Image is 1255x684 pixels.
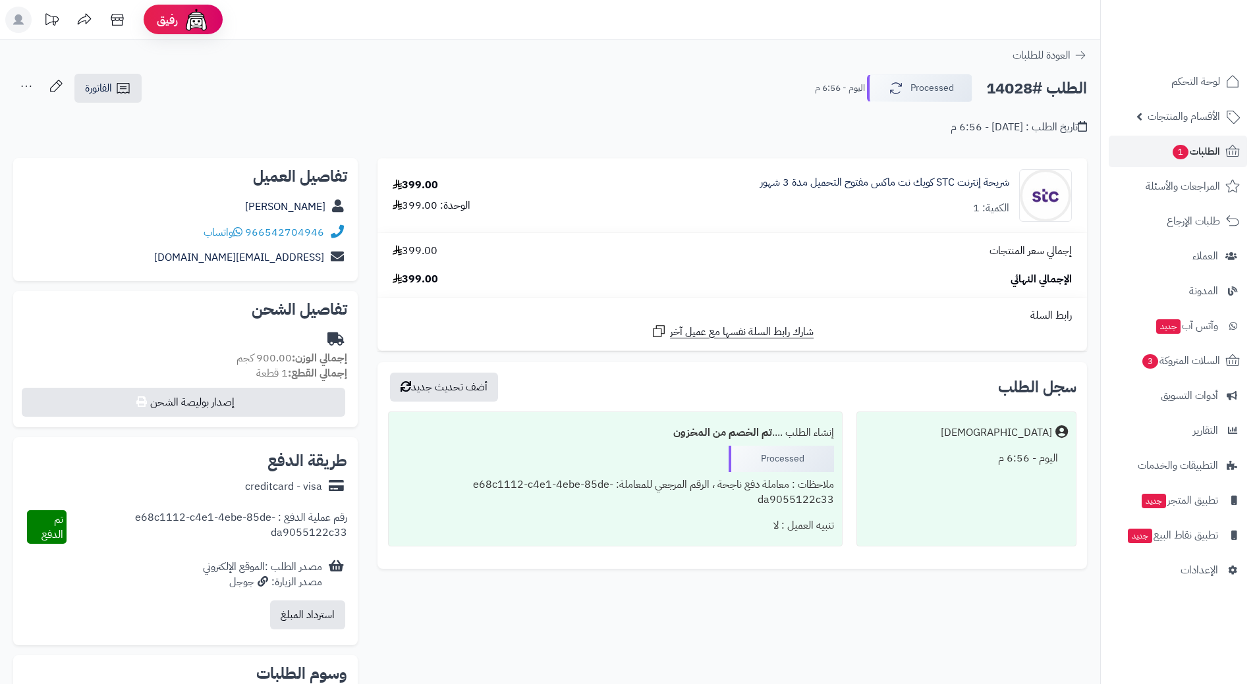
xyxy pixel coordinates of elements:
[990,244,1072,259] span: إجمالي سعر المنتجات
[157,12,178,28] span: رفيق
[815,82,865,95] small: اليوم - 6:56 م
[203,560,322,590] div: مصدر الطلب :الموقع الإلكتروني
[865,446,1068,471] div: اليوم - 6:56 م
[941,425,1052,440] div: [DEMOGRAPHIC_DATA]
[67,510,348,544] div: رقم عملية الدفع : e68c1112-c4e1-4ebe-85de-da9055122c33
[1109,380,1247,411] a: أدوات التسويق
[1109,136,1247,167] a: الطلبات1
[1011,272,1072,287] span: الإجمالي النهائي
[245,479,322,494] div: creditcard - visa
[1109,519,1247,551] a: تطبيق نقاط البيعجديد
[1167,212,1220,230] span: طلبات الإرجاع
[393,244,437,259] span: 399.00
[1171,72,1220,91] span: لوحة التحكم
[383,308,1082,323] div: رابط السلة
[670,325,814,340] span: شارك رابط السلة نفسها مع عميل آخر
[256,365,347,381] small: 1 قطعة
[1020,169,1071,222] img: 1674765483-WhatsApp%20Image%202023-01-26%20at%2011.37.29%20PM-90x90.jpeg
[1109,415,1247,446] a: التقارير
[1142,494,1166,508] span: جديد
[24,666,347,681] h2: وسوم الطلبات
[24,169,347,184] h2: تفاصيل العميل
[183,7,209,33] img: ai-face.png
[270,600,345,629] button: استرداد المبلغ
[1156,319,1181,334] span: جديد
[1109,450,1247,481] a: التطبيقات والخدمات
[397,472,833,513] div: ملاحظات : معاملة دفع ناجحة ، الرقم المرجعي للمعاملة: e68c1112-c4e1-4ebe-85de-da9055122c33
[237,350,347,366] small: 900.00 كجم
[203,575,322,590] div: مصدر الزيارة: جوجل
[1155,317,1218,335] span: وآتس آب
[1142,354,1158,369] span: 3
[1173,145,1188,159] span: 1
[1109,345,1247,377] a: السلات المتروكة3
[998,379,1076,395] h3: سجل الطلب
[1181,561,1218,579] span: الإعدادات
[204,224,242,240] a: واتساب
[1189,282,1218,300] span: المدونة
[1109,485,1247,516] a: تطبيق المتجرجديد
[1109,205,1247,237] a: طلبات الإرجاع
[397,513,833,539] div: تنبيه العميل : لا
[74,74,142,103] a: الفاتورة
[1013,47,1087,63] a: العودة للطلبات
[651,323,814,340] a: شارك رابط السلة نفسها مع عميل آخر
[973,201,1009,216] div: الكمية: 1
[1146,177,1220,196] span: المراجعات والأسئلة
[1193,421,1218,440] span: التقارير
[986,75,1087,102] h2: الطلب #14028
[42,512,63,542] span: تم الدفع
[292,350,347,366] strong: إجمالي الوزن:
[1161,386,1218,405] span: أدوات التسويق
[1148,107,1220,126] span: الأقسام والمنتجات
[393,178,438,193] div: 399.00
[1192,247,1218,265] span: العملاء
[951,120,1087,135] div: تاريخ الطلب : [DATE] - 6:56 م
[85,80,112,96] span: الفاتورة
[673,425,772,440] b: تم الخصم من المخزون
[393,198,470,213] div: الوحدة: 399.00
[288,365,347,381] strong: إجمالي القطع:
[1138,456,1218,475] span: التطبيقات والخدمات
[1171,142,1220,161] span: الطلبات
[390,373,498,402] button: أضف تحديث جديد
[1109,310,1247,342] a: وآتس آبجديد
[1128,529,1152,543] span: جديد
[154,250,324,265] a: [EMAIL_ADDRESS][DOMAIN_NAME]
[267,453,347,469] h2: طريقة الدفع
[729,446,834,472] div: Processed
[393,272,438,287] span: 399.00
[1109,554,1247,586] a: الإعدادات
[760,175,1009,190] a: شريحة إنترنت STC كويك نت ماكس مفتوح التحميل مدة 3 شهور
[1013,47,1071,63] span: العودة للطلبات
[24,302,347,317] h2: تفاصيل الشحن
[1141,352,1220,370] span: السلات المتروكة
[245,224,324,240] a: 966542704946
[35,7,68,36] a: تحديثات المنصة
[245,199,325,215] a: [PERSON_NAME]
[22,388,345,417] button: إصدار بوليصة الشحن
[1140,491,1218,510] span: تطبيق المتجر
[1127,526,1218,544] span: تطبيق نقاط البيع
[1109,171,1247,202] a: المراجعات والأسئلة
[1109,240,1247,272] a: العملاء
[867,74,972,102] button: Processed
[1109,275,1247,307] a: المدونة
[1109,66,1247,97] a: لوحة التحكم
[397,420,833,446] div: إنشاء الطلب ....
